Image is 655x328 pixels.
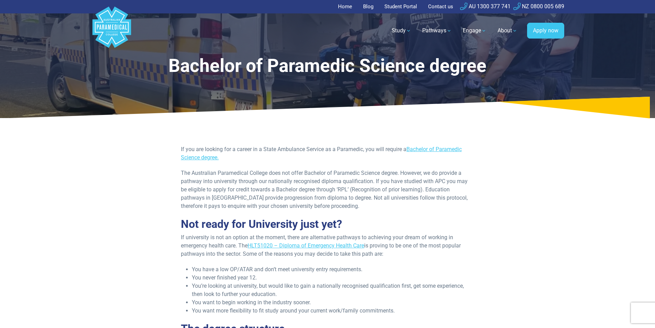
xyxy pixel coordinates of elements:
[248,242,364,249] a: HLT51020 – Diploma of Emergency Health Care
[387,21,415,40] a: Study
[181,218,474,231] h2: Not ready for University just yet?
[192,307,474,315] li: You want more flexibility to fit study around your current work/family commitments.
[513,3,564,10] a: NZ 0800 005 689
[192,298,474,307] li: You want to begin working in the industry sooner.
[527,23,564,39] a: Apply now
[459,21,491,40] a: Engage
[181,233,474,258] p: If university is not an option at the moment, there are alternative pathways to achieving your dr...
[460,3,511,10] a: AU 1300 377 741
[192,265,474,274] li: You have a low OP/ATAR and don’t meet university entry requirements.
[192,274,474,282] li: You never finished year 12.
[493,21,522,40] a: About
[181,145,474,162] p: If you are looking for a career in a State Ambulance Service as a Paramedic, you will require a
[181,169,474,210] p: The Australian Paramedical College does not offer Bachelor of Paramedic Science degree. However, ...
[150,55,505,77] h1: Bachelor of Paramedic Science degree
[418,21,456,40] a: Pathways
[91,13,132,48] a: Australian Paramedical College
[192,282,474,298] li: You’re looking at university, but would like to gain a nationally recognised qualification first,...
